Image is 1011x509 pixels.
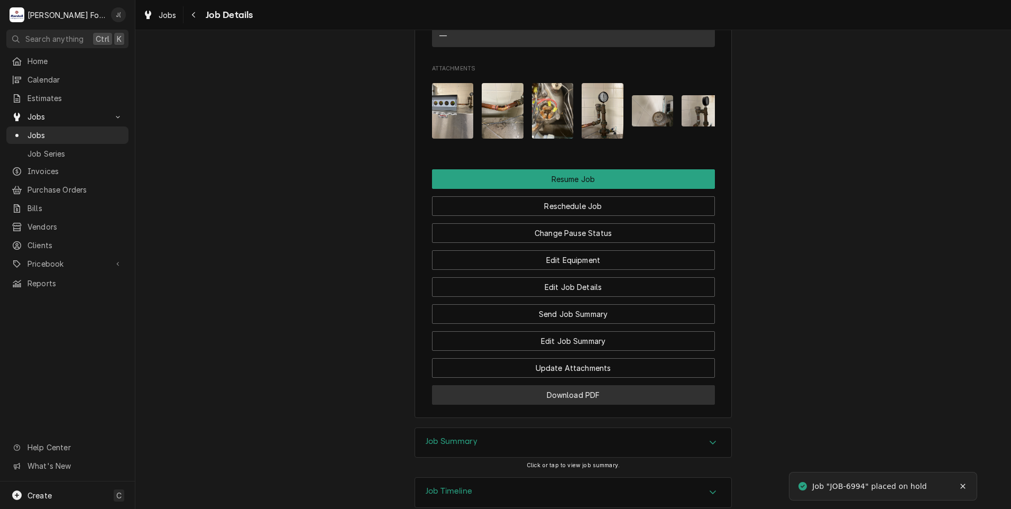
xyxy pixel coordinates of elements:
[426,437,477,447] h3: Job Summary
[6,439,128,456] a: Go to Help Center
[432,169,715,189] button: Resume Job
[432,216,715,243] div: Button Group Row
[432,385,715,405] button: Download PDF
[532,83,574,139] img: lg5vjwX2TAaua5OM39b0
[6,199,128,217] a: Bills
[27,491,52,500] span: Create
[27,278,123,289] span: Reports
[439,30,447,41] div: —
[27,148,123,159] span: Job Series
[27,10,105,21] div: [PERSON_NAME] Food Equipment Service
[27,442,122,453] span: Help Center
[432,83,474,139] img: XQiFytL3TLG6QiJL67jQ
[117,33,122,44] span: K
[6,108,128,125] a: Go to Jobs
[6,457,128,475] a: Go to What's New
[415,428,731,458] button: Accordion Details Expand Trigger
[432,304,715,324] button: Send Job Summary
[432,75,715,147] span: Attachments
[6,145,128,162] a: Job Series
[111,7,126,22] div: J(
[27,166,123,177] span: Invoices
[482,83,523,139] img: 9j6jmAxTjmDBNy06d36A
[432,223,715,243] button: Change Pause Status
[96,33,109,44] span: Ctrl
[10,7,24,22] div: M
[6,71,128,88] a: Calendar
[582,83,623,139] img: k9bBoToRweJYk5vnEU2g
[159,10,177,21] span: Jobs
[415,428,731,458] div: Accordion Header
[432,277,715,297] button: Edit Job Details
[6,237,128,254] a: Clients
[432,169,715,189] div: Button Group Row
[203,8,253,22] span: Job Details
[415,477,732,508] div: Job Timeline
[432,378,715,405] div: Button Group Row
[812,481,928,492] div: Job "JOB-6994" placed on hold
[432,351,715,378] div: Button Group Row
[432,189,715,216] div: Button Group Row
[432,196,715,216] button: Reschedule Job
[6,255,128,272] a: Go to Pricebook
[27,460,122,471] span: What's New
[27,111,107,122] span: Jobs
[415,478,731,507] button: Accordion Details Expand Trigger
[6,126,128,144] a: Jobs
[527,462,620,469] span: Click or tap to view job summary.
[432,358,715,378] button: Update Attachments
[27,74,123,85] span: Calendar
[432,297,715,324] div: Button Group Row
[27,93,123,104] span: Estimates
[27,203,123,214] span: Bills
[6,162,128,180] a: Invoices
[27,240,123,251] span: Clients
[432,331,715,351] button: Edit Job Summary
[6,181,128,198] a: Purchase Orders
[6,30,128,48] button: Search anythingCtrlK
[6,89,128,107] a: Estimates
[116,490,122,501] span: C
[6,218,128,235] a: Vendors
[27,258,107,269] span: Pricebook
[10,7,24,22] div: Marshall Food Equipment Service's Avatar
[6,52,128,70] a: Home
[432,270,715,297] div: Button Group Row
[432,65,715,73] span: Attachments
[27,130,123,141] span: Jobs
[415,478,731,507] div: Accordion Header
[6,275,128,292] a: Reports
[432,169,715,405] div: Button Group
[27,56,123,67] span: Home
[139,6,181,24] a: Jobs
[111,7,126,22] div: Jeff Debigare (109)'s Avatar
[27,184,123,195] span: Purchase Orders
[682,95,723,126] img: 308X8M0SuWQT0tMagKVO
[432,324,715,351] div: Button Group Row
[186,6,203,23] button: Navigate back
[632,95,674,126] img: FkFUUWGTQvyrtOLokAk9
[426,486,472,496] h3: Job Timeline
[25,33,84,44] span: Search anything
[432,250,715,270] button: Edit Equipment
[432,65,715,147] div: Attachments
[27,221,123,232] span: Vendors
[415,428,732,458] div: Job Summary
[432,243,715,270] div: Button Group Row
